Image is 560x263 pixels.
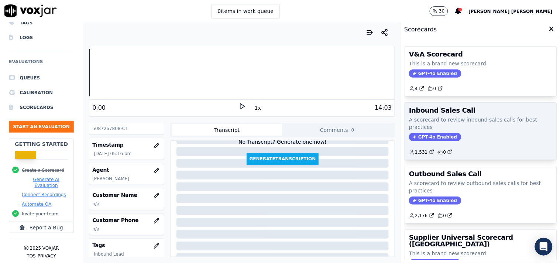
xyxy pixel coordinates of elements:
[409,149,434,155] a: 1,531
[375,103,392,112] div: 14:03
[22,167,64,173] button: Create a Scorecard
[30,245,59,251] p: 2025 Voxjar
[430,6,448,16] button: 30
[427,86,443,92] a: 0
[172,124,283,136] button: Transcript
[94,251,161,257] p: Inbound Lead
[409,107,552,114] h3: Inbound Sales Call
[9,30,74,45] a: Logs
[409,51,552,58] h3: V&A Scorecard
[409,250,552,257] p: This is a brand new scorecard
[350,127,356,133] span: 0
[92,103,106,112] div: 0:00
[409,171,552,177] h3: Outbound Sales Call
[469,9,553,14] span: [PERSON_NAME] [PERSON_NAME]
[92,226,161,232] p: n/a
[94,151,161,157] p: [DATE] 05:16 pm
[409,213,437,219] button: 2,176
[409,213,434,219] a: 2,176
[9,71,74,85] a: Queues
[238,138,327,153] div: No Transcript? Generate one now!
[92,216,161,224] h3: Customer Phone
[27,253,35,259] button: TOS
[247,153,319,165] button: GenerateTranscription
[92,201,161,207] p: n/a
[409,133,461,141] span: GPT-4o Enabled
[38,253,56,259] button: Privacy
[409,116,552,131] p: A scorecard to review inbound sales calls for best practices
[22,201,51,207] button: Automate QA
[409,234,552,247] h3: Supplier Universal Scorecard ([GEOGRAPHIC_DATA])
[409,69,461,78] span: GPT-4o Enabled
[92,141,161,148] h3: Timestamp
[22,211,58,217] button: Invite your team
[437,149,453,155] a: 0
[401,22,560,37] div: Scorecards
[92,191,161,199] h3: Customer Name
[9,222,74,233] button: Report a Bug
[439,8,444,14] p: 30
[437,213,453,219] a: 0
[92,176,161,182] p: [PERSON_NAME]
[15,140,68,148] h2: Getting Started
[9,57,74,71] h6: Evaluations
[409,86,427,92] button: 4
[92,126,161,131] p: 5087267808-C1
[253,103,262,113] button: 1x
[22,177,71,188] button: Generate AI Evaluation
[22,192,66,198] button: Connect Recordings
[4,4,57,17] img: voxjar logo
[409,60,552,67] p: This is a brand new scorecard
[92,242,161,249] h3: Tags
[409,180,552,194] p: A scorecard to review outbound sales calls for best practices
[92,166,161,174] h3: Agent
[430,6,455,16] button: 30
[409,149,437,155] button: 1,531
[282,124,394,136] button: Comments
[212,4,280,18] button: 0items in work queue
[9,121,74,133] button: Start an Evaluation
[469,7,560,16] button: [PERSON_NAME] [PERSON_NAME]
[9,16,74,30] a: Tags
[535,238,553,256] div: Open Intercom Messenger
[409,86,425,92] a: 4
[409,197,461,205] span: GPT-4o Enabled
[9,100,74,115] a: Scorecards
[9,85,74,100] a: Calibration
